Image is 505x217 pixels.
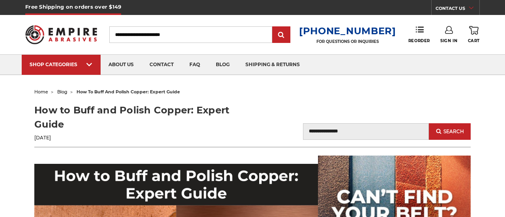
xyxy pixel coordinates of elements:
[299,39,396,44] p: FOR QUESTIONS OR INQUIRIES
[181,55,208,75] a: faq
[408,38,430,43] span: Reorder
[436,4,479,15] a: CONTACT US
[208,55,238,75] a: blog
[443,129,464,134] span: Search
[34,89,48,95] a: home
[101,55,142,75] a: about us
[57,89,67,95] a: blog
[408,26,430,43] a: Reorder
[273,27,289,43] input: Submit
[77,89,180,95] span: how to buff and polish copper: expert guide
[468,26,480,43] a: Cart
[30,61,93,67] div: SHOP CATEGORIES
[34,103,252,132] h1: How to Buff and Polish Copper: Expert Guide
[34,134,252,141] p: [DATE]
[142,55,181,75] a: contact
[429,123,471,140] button: Search
[299,25,396,37] a: [PHONE_NUMBER]
[468,38,480,43] span: Cart
[238,55,308,75] a: shipping & returns
[25,20,97,48] img: Empire Abrasives
[440,38,457,43] span: Sign In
